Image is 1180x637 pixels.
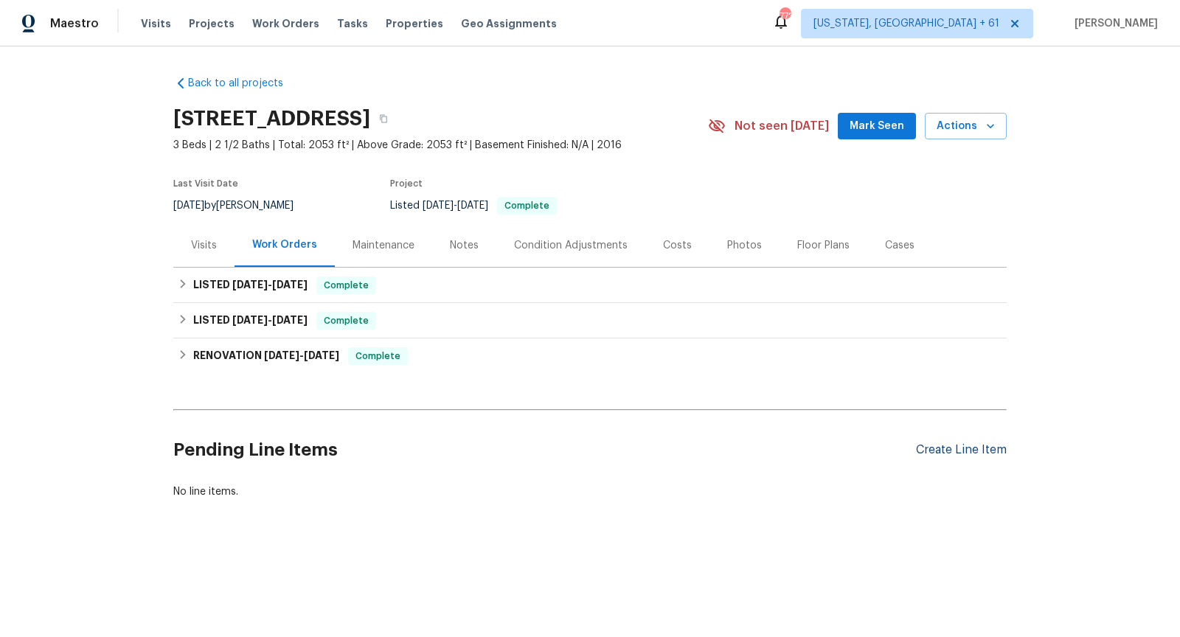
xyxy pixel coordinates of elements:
[727,238,762,253] div: Photos
[797,238,850,253] div: Floor Plans
[264,350,339,361] span: -
[350,349,406,363] span: Complete
[514,238,628,253] div: Condition Adjustments
[353,238,414,253] div: Maintenance
[1069,16,1158,31] span: [PERSON_NAME]
[423,201,488,211] span: -
[318,278,375,293] span: Complete
[193,276,308,294] h6: LISTED
[141,16,171,31] span: Visits
[173,111,370,126] h2: [STREET_ADDRESS]
[173,138,708,153] span: 3 Beds | 2 1/2 Baths | Total: 2053 ft² | Above Grade: 2053 ft² | Basement Finished: N/A | 2016
[390,201,557,211] span: Listed
[252,16,319,31] span: Work Orders
[173,303,1007,338] div: LISTED [DATE]-[DATE]Complete
[813,16,999,31] span: [US_STATE], [GEOGRAPHIC_DATA] + 61
[191,238,217,253] div: Visits
[232,315,308,325] span: -
[272,279,308,290] span: [DATE]
[916,443,1007,457] div: Create Line Item
[423,201,454,211] span: [DATE]
[850,117,904,136] span: Mark Seen
[925,113,1007,140] button: Actions
[937,117,995,136] span: Actions
[318,313,375,328] span: Complete
[390,179,423,188] span: Project
[252,237,317,252] div: Work Orders
[663,238,692,253] div: Costs
[173,201,204,211] span: [DATE]
[173,76,315,91] a: Back to all projects
[232,279,268,290] span: [DATE]
[461,16,557,31] span: Geo Assignments
[193,312,308,330] h6: LISTED
[173,484,1007,499] div: No line items.
[838,113,916,140] button: Mark Seen
[499,201,555,210] span: Complete
[386,16,443,31] span: Properties
[735,119,829,133] span: Not seen [DATE]
[173,338,1007,374] div: RENOVATION [DATE]-[DATE]Complete
[370,105,397,132] button: Copy Address
[264,350,299,361] span: [DATE]
[337,18,368,29] span: Tasks
[173,268,1007,303] div: LISTED [DATE]-[DATE]Complete
[173,197,311,215] div: by [PERSON_NAME]
[173,416,916,484] h2: Pending Line Items
[50,16,99,31] span: Maestro
[457,201,488,211] span: [DATE]
[780,9,790,24] div: 772
[232,279,308,290] span: -
[173,179,238,188] span: Last Visit Date
[272,315,308,325] span: [DATE]
[885,238,914,253] div: Cases
[450,238,479,253] div: Notes
[193,347,339,365] h6: RENOVATION
[304,350,339,361] span: [DATE]
[189,16,235,31] span: Projects
[232,315,268,325] span: [DATE]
